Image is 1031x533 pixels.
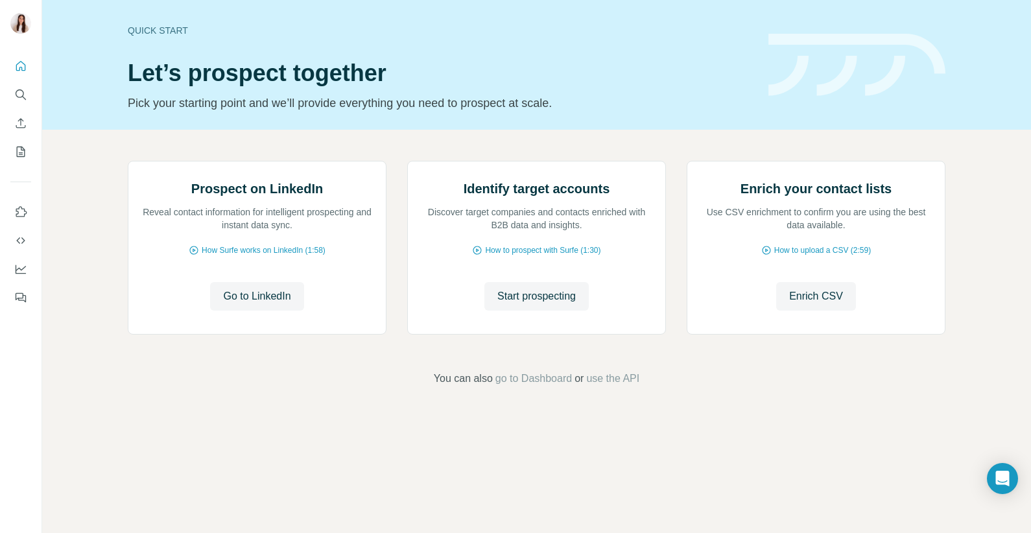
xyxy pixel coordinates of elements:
button: use the API [586,371,639,386]
button: Search [10,83,31,106]
h1: Let’s prospect together [128,60,753,86]
span: How to upload a CSV (2:59) [774,244,871,256]
h2: Enrich your contact lists [741,180,892,198]
button: go to Dashboard [495,371,572,386]
span: How to prospect with Surfe (1:30) [485,244,600,256]
button: Go to LinkedIn [210,282,303,311]
span: Enrich CSV [789,289,843,304]
span: or [575,371,584,386]
button: Enrich CSV [776,282,856,311]
span: You can also [434,371,493,386]
button: Quick start [10,54,31,78]
button: Dashboard [10,257,31,281]
h2: Identify target accounts [464,180,610,198]
p: Pick your starting point and we’ll provide everything you need to prospect at scale. [128,94,753,112]
span: How Surfe works on LinkedIn (1:58) [202,244,326,256]
span: Start prospecting [497,289,576,304]
button: My lists [10,140,31,163]
button: Use Surfe API [10,229,31,252]
div: Open Intercom Messenger [987,463,1018,494]
h2: Prospect on LinkedIn [191,180,323,198]
div: Quick start [128,24,753,37]
span: Go to LinkedIn [223,289,290,304]
button: Use Surfe on LinkedIn [10,200,31,224]
img: Avatar [10,13,31,34]
button: Feedback [10,286,31,309]
p: Reveal contact information for intelligent prospecting and instant data sync. [141,206,373,231]
button: Enrich CSV [10,112,31,135]
button: Start prospecting [484,282,589,311]
p: Use CSV enrichment to confirm you are using the best data available. [700,206,932,231]
img: banner [768,34,945,97]
p: Discover target companies and contacts enriched with B2B data and insights. [421,206,652,231]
